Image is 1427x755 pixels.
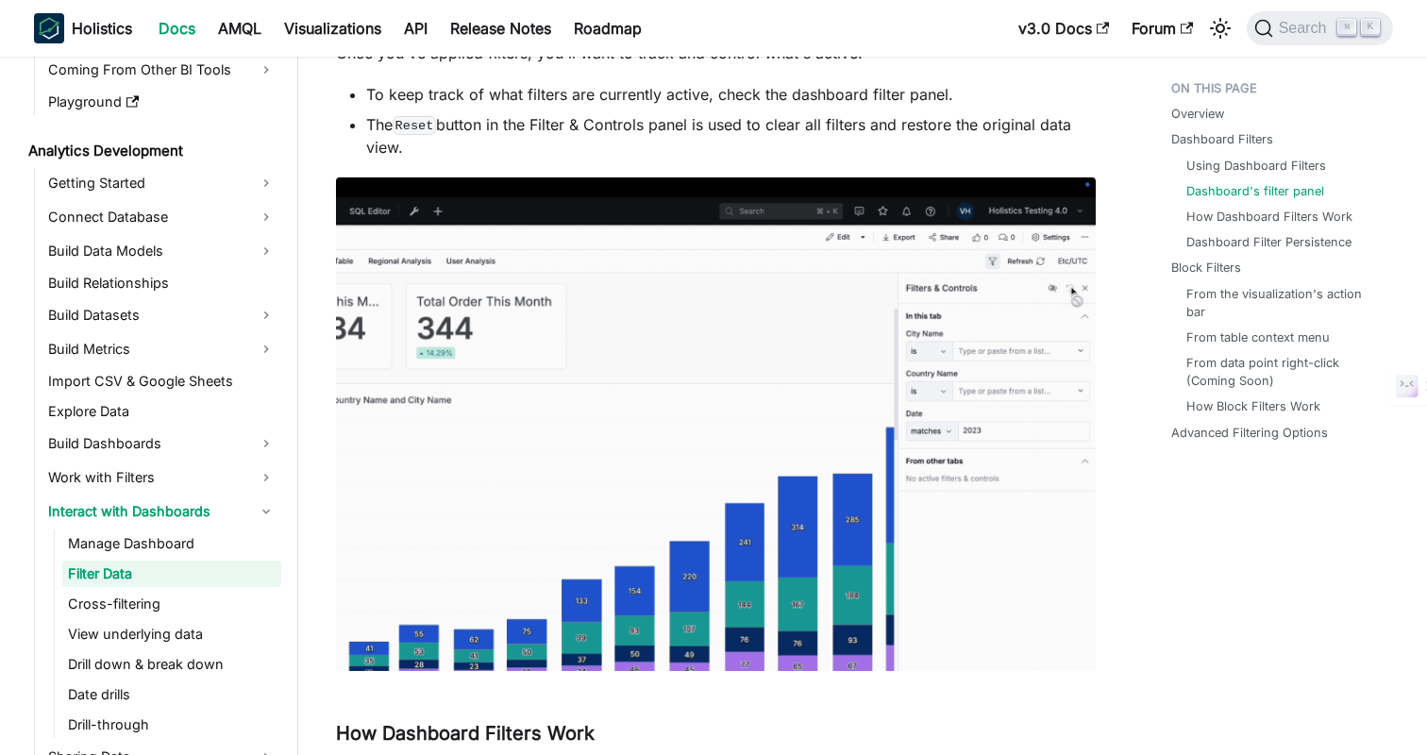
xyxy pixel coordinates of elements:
[1186,328,1330,346] a: From table context menu
[23,138,281,164] a: Analytics Development
[336,177,1096,670] img: Open dashboard filter panel to see which filters is active
[42,202,281,232] a: Connect Database
[393,13,439,43] a: API
[42,398,281,425] a: Explore Data
[1186,208,1352,226] a: How Dashboard Filters Work
[273,13,393,43] a: Visualizations
[1171,105,1224,123] a: Overview
[1186,157,1326,175] a: Using Dashboard Filters
[42,334,281,364] a: Build Metrics
[62,530,281,557] a: Manage Dashboard
[62,681,281,708] a: Date drills
[1337,19,1356,36] kbd: ⌘
[336,722,1096,746] h3: How Dashboard Filters Work
[42,428,281,459] a: Build Dashboards
[1273,20,1338,37] span: Search
[34,13,132,43] a: HolisticsHolistics
[207,13,273,43] a: AMQL
[62,591,281,617] a: Cross-filtering
[42,496,281,527] a: Interact with Dashboards
[1186,354,1374,390] a: From data point right-click (Coming Soon)
[72,17,132,40] b: Holistics
[1007,13,1120,43] a: v3.0 Docs
[42,89,281,115] a: Playground
[42,368,281,394] a: Import CSV & Google Sheets
[62,651,281,678] a: Drill down & break down
[1205,13,1235,43] button: Switch between dark and light mode (currently light mode)
[1186,233,1351,251] a: Dashboard Filter Persistence
[366,113,1096,159] li: The button in the Filter & Controls panel is used to clear all filters and restore the original d...
[34,13,64,43] img: Holistics
[1171,424,1328,442] a: Advanced Filtering Options
[1186,397,1320,415] a: How Block Filters Work
[1186,285,1374,321] a: From the visualization's action bar
[42,168,281,198] a: Getting Started
[1120,13,1204,43] a: Forum
[366,83,1096,106] li: To keep track of what filters are currently active, check the dashboard filter panel.
[439,13,562,43] a: Release Notes
[42,462,281,493] a: Work with Filters
[62,712,281,738] a: Drill-through
[42,55,281,85] a: Coming From Other BI Tools
[1171,130,1273,148] a: Dashboard Filters
[42,236,281,266] a: Build Data Models
[393,116,436,135] code: Reset
[42,300,281,330] a: Build Datasets
[15,57,298,755] nav: Docs sidebar
[1361,19,1380,36] kbd: K
[1171,259,1241,277] a: Block Filters
[1247,11,1393,45] button: Search (Command+K)
[62,561,281,587] a: Filter Data
[62,621,281,647] a: View underlying data
[42,270,281,296] a: Build Relationships
[1186,182,1324,200] a: Dashboard's filter panel
[562,13,653,43] a: Roadmap
[147,13,207,43] a: Docs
